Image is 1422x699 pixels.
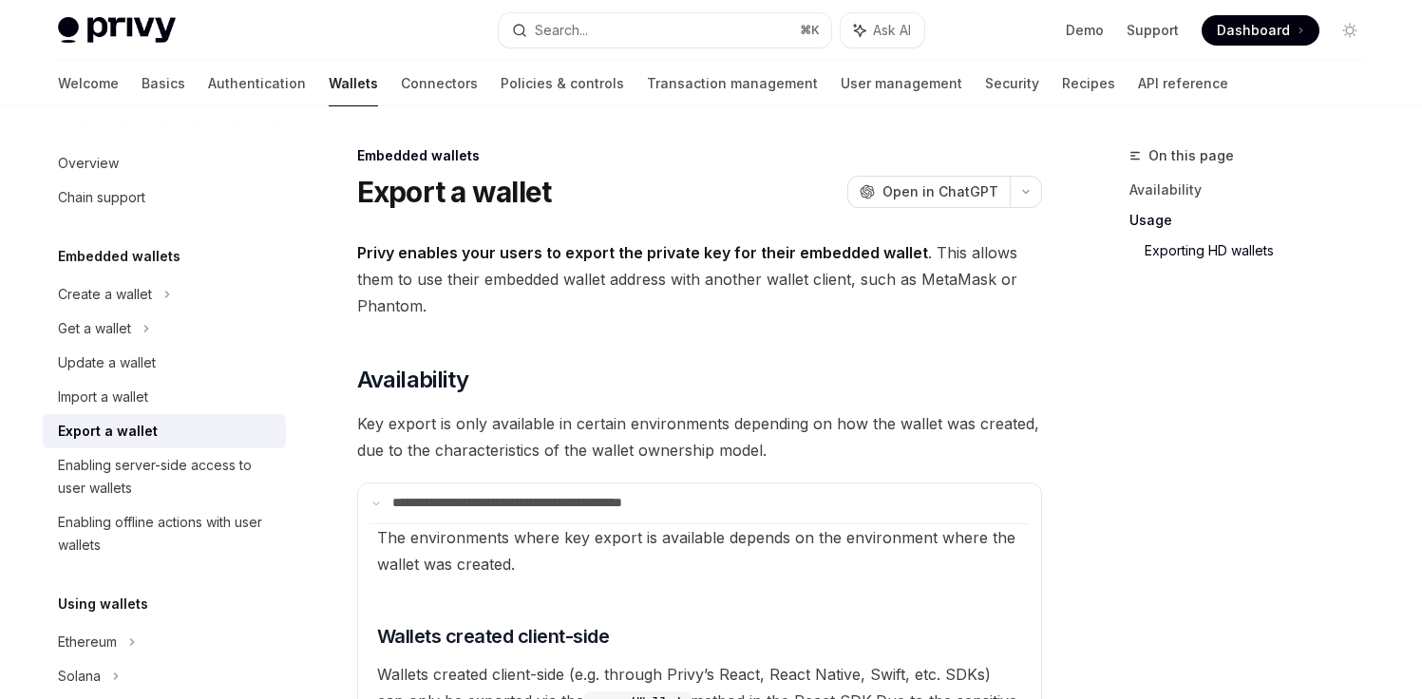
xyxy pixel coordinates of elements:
[58,511,275,557] div: Enabling offline actions with user wallets
[535,19,588,42] div: Search...
[58,283,152,306] div: Create a wallet
[58,17,176,44] img: light logo
[1202,15,1319,46] a: Dashboard
[43,448,286,505] a: Enabling server-side access to user wallets
[1127,21,1179,40] a: Support
[1217,21,1290,40] span: Dashboard
[357,410,1042,463] span: Key export is only available in certain environments depending on how the wallet was created, due...
[873,21,911,40] span: Ask AI
[1129,175,1380,205] a: Availability
[58,245,180,268] h5: Embedded wallets
[58,152,119,175] div: Overview
[58,351,156,374] div: Update a wallet
[882,182,998,201] span: Open in ChatGPT
[401,61,478,106] a: Connectors
[847,176,1010,208] button: Open in ChatGPT
[58,61,119,106] a: Welcome
[58,317,131,340] div: Get a wallet
[43,414,286,448] a: Export a wallet
[1138,61,1228,106] a: API reference
[377,623,610,650] span: Wallets created client-side
[1148,144,1234,167] span: On this page
[58,186,145,209] div: Chain support
[58,665,101,688] div: Solana
[58,631,117,653] div: Ethereum
[357,239,1042,319] span: . This allows them to use their embedded wallet address with another wallet client, such as MetaM...
[647,61,818,106] a: Transaction management
[377,528,1015,574] span: The environments where key export is available depends on the environment where the wallet was cr...
[1145,236,1380,266] a: Exporting HD wallets
[43,346,286,380] a: Update a wallet
[800,23,820,38] span: ⌘ K
[142,61,185,106] a: Basics
[1335,15,1365,46] button: Toggle dark mode
[841,61,962,106] a: User management
[357,365,469,395] span: Availability
[43,146,286,180] a: Overview
[357,146,1042,165] div: Embedded wallets
[841,13,924,47] button: Ask AI
[357,243,928,262] strong: Privy enables your users to export the private key for their embedded wallet
[58,454,275,500] div: Enabling server-side access to user wallets
[501,61,624,106] a: Policies & controls
[43,180,286,215] a: Chain support
[58,386,148,408] div: Import a wallet
[357,175,552,209] h1: Export a wallet
[208,61,306,106] a: Authentication
[1129,205,1380,236] a: Usage
[499,13,831,47] button: Search...⌘K
[329,61,378,106] a: Wallets
[1062,61,1115,106] a: Recipes
[58,593,148,615] h5: Using wallets
[43,380,286,414] a: Import a wallet
[58,420,158,443] div: Export a wallet
[985,61,1039,106] a: Security
[1066,21,1104,40] a: Demo
[43,505,286,562] a: Enabling offline actions with user wallets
